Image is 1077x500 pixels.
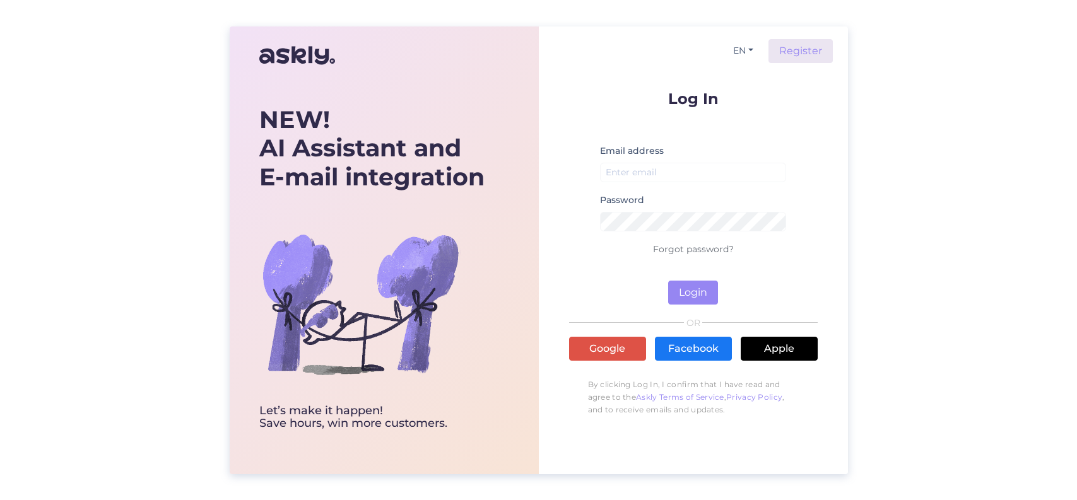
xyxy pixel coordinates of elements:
[569,372,818,422] p: By clicking Log In, I confirm that I have read and agree to the , , and to receive emails and upd...
[259,405,485,430] div: Let’s make it happen! Save hours, win more customers.
[600,144,664,158] label: Email address
[728,42,758,60] button: EN
[600,194,644,207] label: Password
[259,105,485,192] div: AI Assistant and E-mail integration
[768,39,833,63] a: Register
[569,337,646,361] a: Google
[600,163,787,182] input: Enter email
[668,281,718,305] button: Login
[569,91,818,107] p: Log In
[726,392,782,402] a: Privacy Policy
[636,392,724,402] a: Askly Terms of Service
[259,40,335,71] img: Askly
[741,337,818,361] a: Apple
[684,318,702,327] span: OR
[655,337,732,361] a: Facebook
[653,243,734,255] a: Forgot password?
[259,105,330,134] b: NEW!
[259,203,461,405] img: bg-askly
